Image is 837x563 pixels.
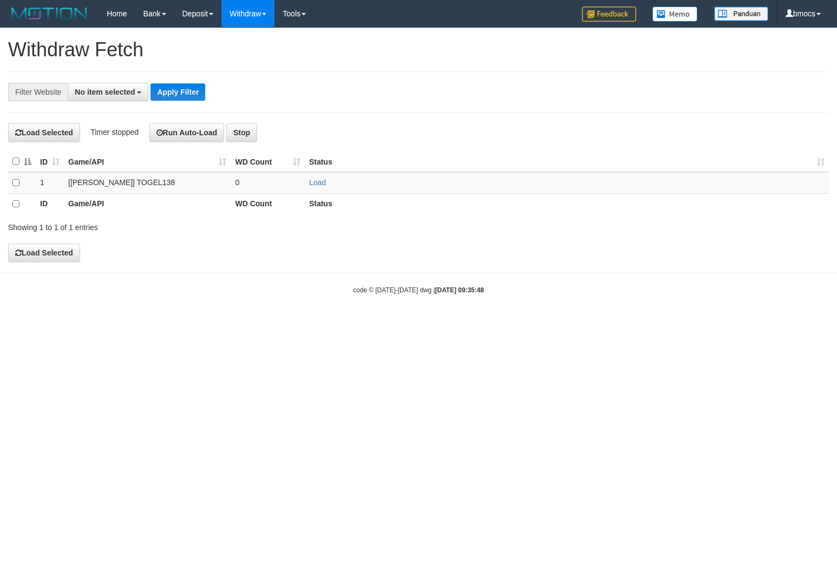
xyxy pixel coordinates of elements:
[435,286,484,294] strong: [DATE] 09:35:48
[714,6,768,21] img: panduan.png
[8,244,80,262] button: Load Selected
[64,172,231,194] td: [[PERSON_NAME]] TOGEL138
[36,172,64,194] td: 1
[36,151,64,172] th: ID: activate to sort column ascending
[8,218,341,233] div: Showing 1 to 1 of 1 entries
[36,193,64,214] th: ID
[151,83,205,101] button: Apply Filter
[64,193,231,214] th: Game/API
[64,151,231,172] th: Game/API: activate to sort column ascending
[75,88,135,96] span: No item selected
[90,128,139,136] span: Timer stopped
[231,193,304,214] th: WD Count
[68,83,148,101] button: No item selected
[226,123,257,142] button: Stop
[309,178,326,187] a: Load
[8,123,80,142] button: Load Selected
[8,5,90,22] img: MOTION_logo.png
[652,6,698,22] img: Button%20Memo.svg
[353,286,484,294] small: code © [DATE]-[DATE] dwg |
[235,178,239,187] span: 0
[305,193,829,214] th: Status
[8,83,68,101] div: Filter Website
[231,151,304,172] th: WD Count: activate to sort column ascending
[305,151,829,172] th: Status: activate to sort column ascending
[582,6,636,22] img: Feedback.jpg
[8,39,829,61] h1: Withdraw Fetch
[149,123,225,142] button: Run Auto-Load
